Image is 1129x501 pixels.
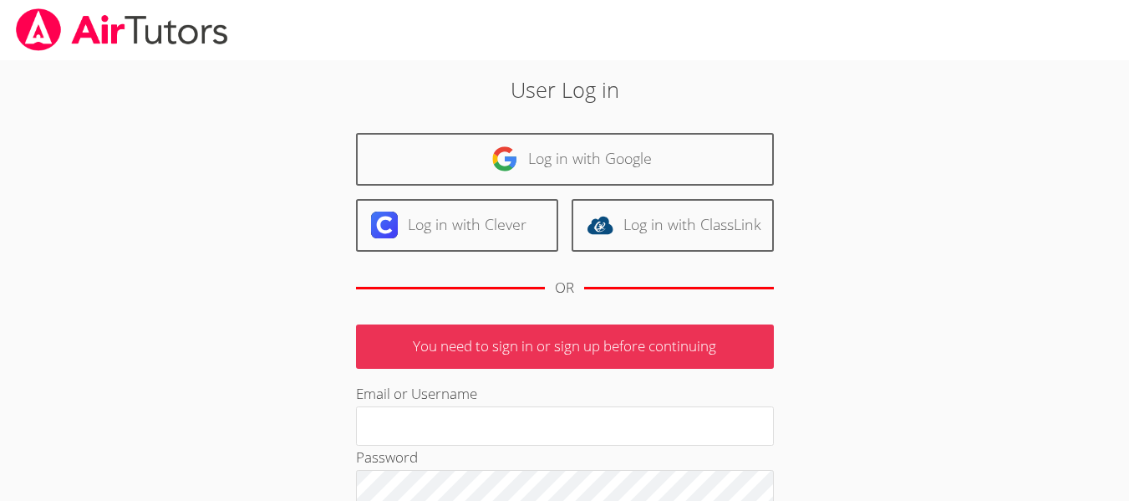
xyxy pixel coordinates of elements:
img: airtutors_banner-c4298cdbf04f3fff15de1276eac7730deb9818008684d7c2e4769d2f7ddbe033.png [14,8,230,51]
img: google-logo-50288ca7cdecda66e5e0955fdab243c47b7ad437acaf1139b6f446037453330a.svg [491,146,518,172]
p: You need to sign in or sign up before continuing [356,325,774,369]
img: classlink-logo-d6bb404cc1216ec64c9a2012d9dc4662098be43eaf13dc465df04b49fa7ab582.svg [587,212,613,238]
a: Log in with Google [356,133,774,186]
label: Email or Username [356,384,477,403]
a: Log in with Clever [356,199,558,252]
div: OR [555,276,574,300]
img: clever-logo-6eab21bc6e7a338710f1a6ff85c0baf02591cd810cc4098c63d3a4b26e2feb20.svg [371,212,398,238]
a: Log in with ClassLink [572,199,774,252]
h2: User Log in [260,74,870,105]
label: Password [356,447,418,467]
